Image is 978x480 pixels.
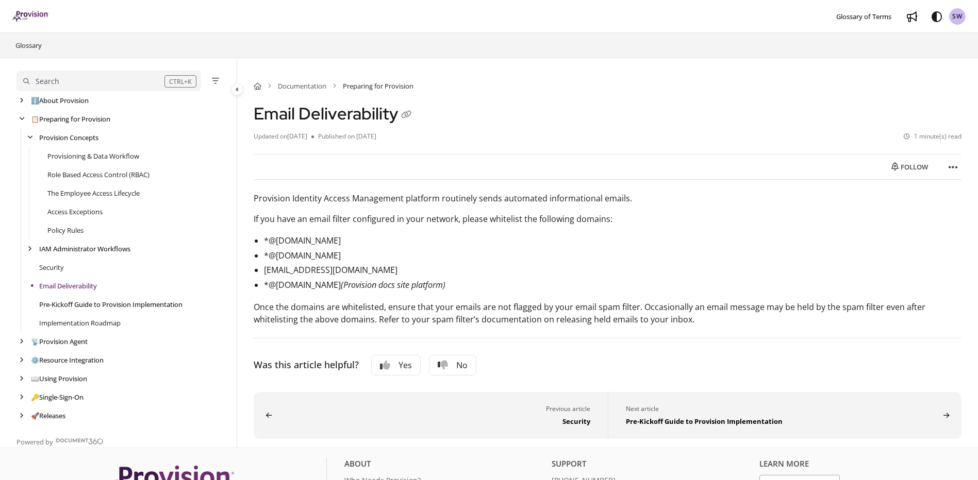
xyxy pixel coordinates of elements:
a: Project logo [12,11,49,23]
a: IAM Administrator Workflows [39,244,130,254]
div: Search [36,76,59,87]
li: [EMAIL_ADDRESS][DOMAIN_NAME] [264,263,962,278]
a: Provisioning & Data Workflow [47,151,139,161]
a: Implementation Roadmap [39,318,121,328]
h1: Email Deliverability [254,104,415,124]
div: arrow [16,337,27,347]
a: Provision Concepts [39,132,98,143]
a: The Employee Access Lifecycle [47,188,140,198]
a: Pre-Kickoff Guide to Provision Implementation [39,299,183,310]
a: About Provision [31,95,89,106]
li: *@[DOMAIN_NAME] [264,278,962,293]
a: Glossary [14,39,43,52]
a: Access Exceptions [47,207,103,217]
div: arrow [16,96,27,106]
span: 📋 [31,114,39,124]
button: Follow [883,159,937,175]
div: Next article [626,404,940,414]
span: 🚀 [31,411,39,420]
a: Security [39,262,64,272]
div: Learn More [759,458,959,475]
a: Single-Sign-On [31,392,84,402]
img: brand logo [12,11,49,22]
a: Using Provision [31,373,87,384]
span: ⚙️ [31,355,39,365]
img: Document360 [56,438,104,444]
button: No [429,355,476,375]
a: Resource Integration [31,355,104,365]
span: ℹ️ [31,96,39,105]
span: 📖 [31,374,39,383]
li: *@[DOMAIN_NAME] [264,248,962,263]
div: arrow [16,411,27,421]
button: Theme options [929,8,945,25]
button: Yes [371,355,421,375]
div: Previous article [276,404,590,414]
div: About [344,458,544,475]
li: Updated on [DATE] [254,132,311,142]
div: Support [552,458,752,475]
p: Once the domains are whitelisted, ensure that your emails are not flagged by your email spam filt... [254,301,962,325]
a: Whats new [904,8,920,25]
a: Home [254,81,261,91]
div: arrow [16,355,27,365]
a: Email Deliverability [39,281,97,291]
a: Powered by Document360 - opens in a new tab [16,435,104,447]
p: Provision Identity Access Management platform routinely sends automated informational emails. [254,192,962,204]
a: Provision Agent [31,336,88,347]
button: SW [949,8,966,25]
button: Search [16,71,201,91]
a: Releases [31,410,65,421]
p: If you have an email filter configured in your network, please whitelist the following domains: [254,213,962,225]
span: Preparing for Provision [343,81,413,91]
button: Filter [209,75,222,87]
div: Pre-Kickoff Guide to Provision Implementation [626,414,940,426]
div: CTRL+K [164,75,196,88]
button: Security [254,392,608,439]
button: Category toggle [231,83,243,95]
div: arrow [25,244,35,254]
button: Copy link of Email Deliverability [398,107,415,124]
div: Security [276,414,590,426]
div: arrow [16,114,27,124]
span: SW [952,12,963,22]
a: Role Based Access Control (RBAC) [47,169,150,180]
li: *@[DOMAIN_NAME] [264,233,962,248]
div: arrow [25,133,35,143]
button: Pre-Kickoff Guide to Provision Implementation [608,392,962,439]
div: Was this article helpful? [254,358,359,372]
span: Glossary of Terms [836,12,891,21]
button: Article more options [945,159,962,175]
a: Policy Rules [47,225,84,235]
a: Documentation [278,81,326,91]
em: (Provision docs site platform) [341,279,445,290]
span: Powered by [16,437,53,447]
span: 🔑 [31,392,39,402]
li: Published on [DATE] [311,132,376,142]
span: 📡 [31,337,39,346]
li: 1 minute(s) read [904,132,962,142]
div: arrow [16,374,27,384]
div: arrow [16,392,27,402]
a: Preparing for Provision [31,114,110,124]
